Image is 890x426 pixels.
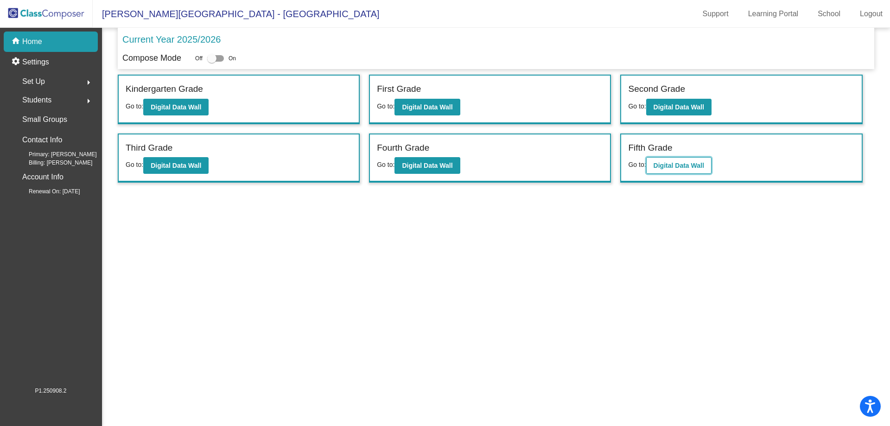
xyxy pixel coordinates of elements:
[195,54,203,63] span: Off
[126,161,143,168] span: Go to:
[852,6,890,21] a: Logout
[377,102,394,110] span: Go to:
[143,99,209,115] button: Digital Data Wall
[122,32,221,46] p: Current Year 2025/2026
[377,83,421,96] label: First Grade
[22,113,67,126] p: Small Groups
[22,94,51,107] span: Students
[22,36,42,47] p: Home
[126,141,172,155] label: Third Grade
[229,54,236,63] span: On
[646,99,712,115] button: Digital Data Wall
[377,161,394,168] span: Go to:
[93,6,380,21] span: [PERSON_NAME][GEOGRAPHIC_DATA] - [GEOGRAPHIC_DATA]
[377,141,429,155] label: Fourth Grade
[628,83,685,96] label: Second Grade
[126,83,203,96] label: Kindergarten Grade
[810,6,848,21] a: School
[14,150,97,159] span: Primary: [PERSON_NAME]
[14,187,80,196] span: Renewal On: [DATE]
[151,103,201,111] b: Digital Data Wall
[741,6,806,21] a: Learning Portal
[654,103,704,111] b: Digital Data Wall
[143,157,209,174] button: Digital Data Wall
[22,57,49,68] p: Settings
[654,162,704,169] b: Digital Data Wall
[394,157,460,174] button: Digital Data Wall
[11,57,22,68] mat-icon: settings
[394,99,460,115] button: Digital Data Wall
[402,103,452,111] b: Digital Data Wall
[646,157,712,174] button: Digital Data Wall
[11,36,22,47] mat-icon: home
[402,162,452,169] b: Digital Data Wall
[628,102,646,110] span: Go to:
[83,95,94,107] mat-icon: arrow_right
[22,171,64,184] p: Account Info
[628,141,672,155] label: Fifth Grade
[122,52,181,64] p: Compose Mode
[14,159,92,167] span: Billing: [PERSON_NAME]
[628,161,646,168] span: Go to:
[695,6,736,21] a: Support
[126,102,143,110] span: Go to:
[22,134,62,146] p: Contact Info
[151,162,201,169] b: Digital Data Wall
[22,75,45,88] span: Set Up
[83,77,94,88] mat-icon: arrow_right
